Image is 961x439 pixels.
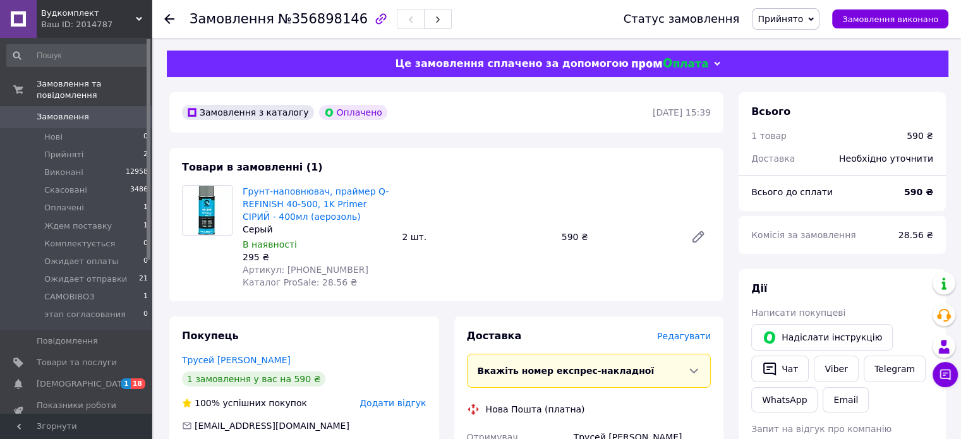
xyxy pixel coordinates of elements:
[758,14,803,24] span: Прийнято
[143,291,148,303] span: 1
[44,220,112,232] span: Ждем поставку
[143,131,148,143] span: 0
[143,256,148,267] span: 0
[842,15,938,24] span: Замовлення виконано
[751,153,795,164] span: Доставка
[143,238,148,250] span: 0
[904,187,933,197] b: 590 ₴
[37,78,152,101] span: Замовлення та повідомлення
[44,291,95,303] span: САМОВІВОЗ
[37,335,98,347] span: Повідомлення
[751,387,818,412] a: WhatsApp
[751,324,893,351] button: Надіслати інструкцію
[37,400,117,423] span: Показники роботи компанії
[243,186,389,222] a: Грунт-наповнювач, праймер Q-REFINISH 40-500, 1K Primer СІРИЙ - 400мл (аерозоль)
[751,282,767,294] span: Дії
[44,256,119,267] span: Ожидает оплаты
[131,378,145,389] span: 18
[182,371,325,387] div: 1 замовлення у вас на 590 ₴
[143,309,148,320] span: 0
[751,308,845,318] span: Написати покупцеві
[751,131,787,141] span: 1 товар
[190,11,274,27] span: Замовлення
[182,330,239,342] span: Покупець
[44,149,83,160] span: Прийняті
[243,277,357,287] span: Каталог ProSale: 28.56 ₴
[44,274,127,285] span: Ожидает отправки
[278,11,368,27] span: №356898146
[243,265,368,275] span: Артикул: [PHONE_NUMBER]
[143,220,148,232] span: 1
[483,403,588,416] div: Нова Пошта (платна)
[657,331,711,341] span: Редагувати
[126,167,148,178] span: 12958
[44,238,115,250] span: Комплектується
[44,202,84,213] span: Оплачені
[397,228,556,246] div: 2 шт.
[143,202,148,213] span: 1
[139,274,148,285] span: 21
[182,397,307,409] div: успішних покупок
[37,357,117,368] span: Товари та послуги
[814,356,858,382] a: Viber
[37,378,130,390] span: [DEMOGRAPHIC_DATA]
[195,398,220,408] span: 100%
[653,107,711,117] time: [DATE] 15:39
[182,161,323,173] span: Товари в замовленні (1)
[907,129,933,142] div: 590 ₴
[933,362,958,387] button: Чат з покупцем
[823,387,869,412] button: Email
[898,230,933,240] span: 28.56 ₴
[6,44,149,67] input: Пошук
[751,424,891,434] span: Запит на відгук про компанію
[44,184,87,196] span: Скасовані
[182,355,291,365] a: Трусей [PERSON_NAME]
[751,230,856,240] span: Комісія за замовлення
[395,57,628,69] span: Це замовлення сплачено за допомогою
[243,223,392,236] div: Серый
[183,186,232,235] img: Грунт-наповнювач, праймер Q-REFINISH 40-500, 1K Primer СІРИЙ - 400мл (аерозоль)
[467,330,522,342] span: Доставка
[143,149,148,160] span: 2
[164,13,174,25] div: Повернутися назад
[243,239,297,250] span: В наявності
[751,187,833,197] span: Всього до сплати
[44,309,126,320] span: этап согласования
[686,224,711,250] a: Редагувати
[832,9,948,28] button: Замовлення виконано
[864,356,926,382] a: Telegram
[130,184,148,196] span: 3486
[195,421,349,431] span: [EMAIL_ADDRESS][DOMAIN_NAME]
[624,13,740,25] div: Статус замовлення
[632,58,708,70] img: evopay logo
[44,131,63,143] span: Нові
[557,228,680,246] div: 590 ₴
[182,105,314,120] div: Замовлення з каталогу
[41,19,152,30] div: Ваш ID: 2014787
[751,356,809,382] button: Чат
[121,378,131,389] span: 1
[831,145,941,172] div: Необхідно уточнити
[243,251,392,263] div: 295 ₴
[360,398,426,408] span: Додати відгук
[37,111,89,123] span: Замовлення
[478,366,655,376] span: Вкажіть номер експрес-накладної
[41,8,136,19] span: Вудкомплект
[751,105,790,117] span: Всього
[44,167,83,178] span: Виконані
[319,105,387,120] div: Оплачено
